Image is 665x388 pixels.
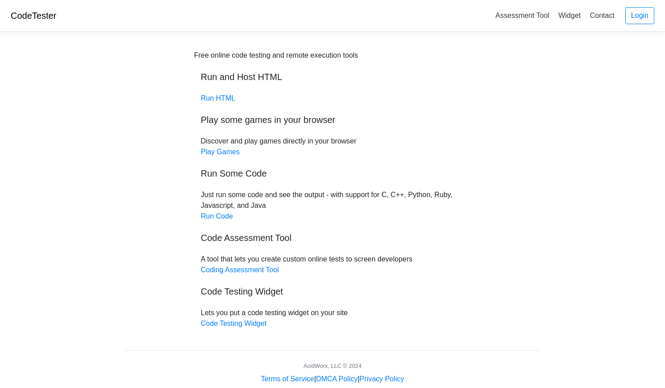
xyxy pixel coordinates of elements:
a: Run Code [201,212,233,220]
div: Discover and play games directly in your browser Just run some code and see the output - with sup... [194,50,471,329]
h5: Code Assessment Tool [201,232,464,243]
a: Privacy Policy [360,375,404,383]
div: AcidWorx, LLC © 2024 [303,362,361,370]
a: DMCA Policy [316,375,358,383]
h5: Run and Host HTML [201,72,464,82]
a: Coding Assessment Tool [201,266,279,274]
div: Free online code testing and remote execution tools [194,50,358,61]
a: Assessment Tool [492,8,553,23]
h5: Run Some Code [201,168,464,179]
div: | | [261,374,404,384]
a: Code Testing Widget [201,320,267,327]
a: Play Games [201,148,240,156]
h5: Code Testing Widget [201,286,464,297]
a: Run HTML [201,94,235,102]
h5: Play some games in your browser [201,114,464,125]
a: Login [625,7,654,24]
a: CodeTester [11,11,56,21]
a: Terms of Service [261,375,314,383]
a: Contact [586,8,618,23]
a: Widget [555,8,584,23]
